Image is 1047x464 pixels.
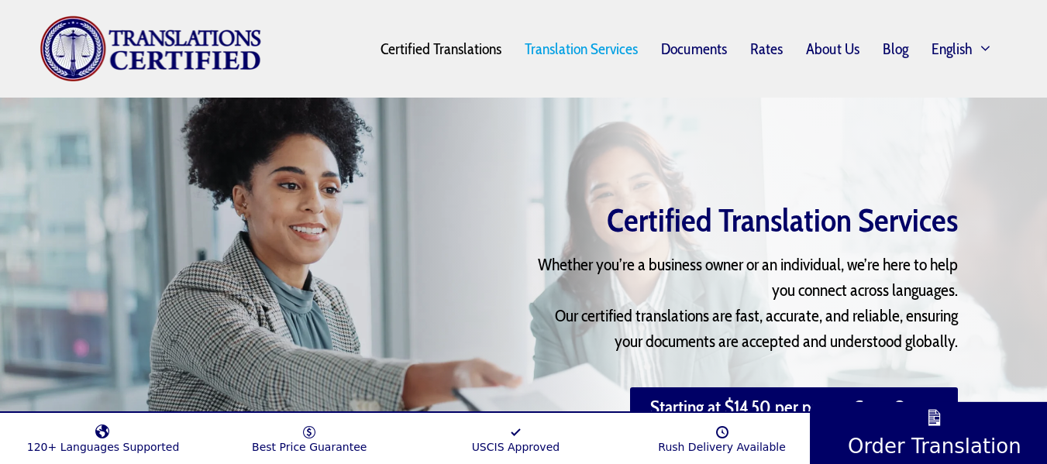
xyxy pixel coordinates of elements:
a: Blog [871,31,920,67]
span: Order Translation [848,434,1021,458]
a: About Us [794,31,871,67]
a: Starting at $14.50 per page » Get a Quote [630,387,958,428]
span: USCIS Approved [472,441,560,453]
a: Best Price Guarantee [206,417,412,453]
a: Documents [649,31,739,67]
span: English [932,43,973,55]
span: Best Price Guarantee [252,441,367,453]
nav: Primary [262,29,1008,68]
a: Certified Translations [369,31,513,67]
a: USCIS Approved [412,417,618,453]
p: Whether you’re a business owner or an individual, we’re here to help you connect across languages... [536,252,958,354]
span: 120+ Languages Supported [27,441,180,453]
img: Translations Certified [40,15,263,82]
a: Rush Delivery Available [618,417,825,453]
span: Rush Delivery Available [658,441,786,453]
h1: Certified Translation Services [355,204,958,236]
a: Translation Services [513,31,649,67]
a: Rates [739,31,794,67]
